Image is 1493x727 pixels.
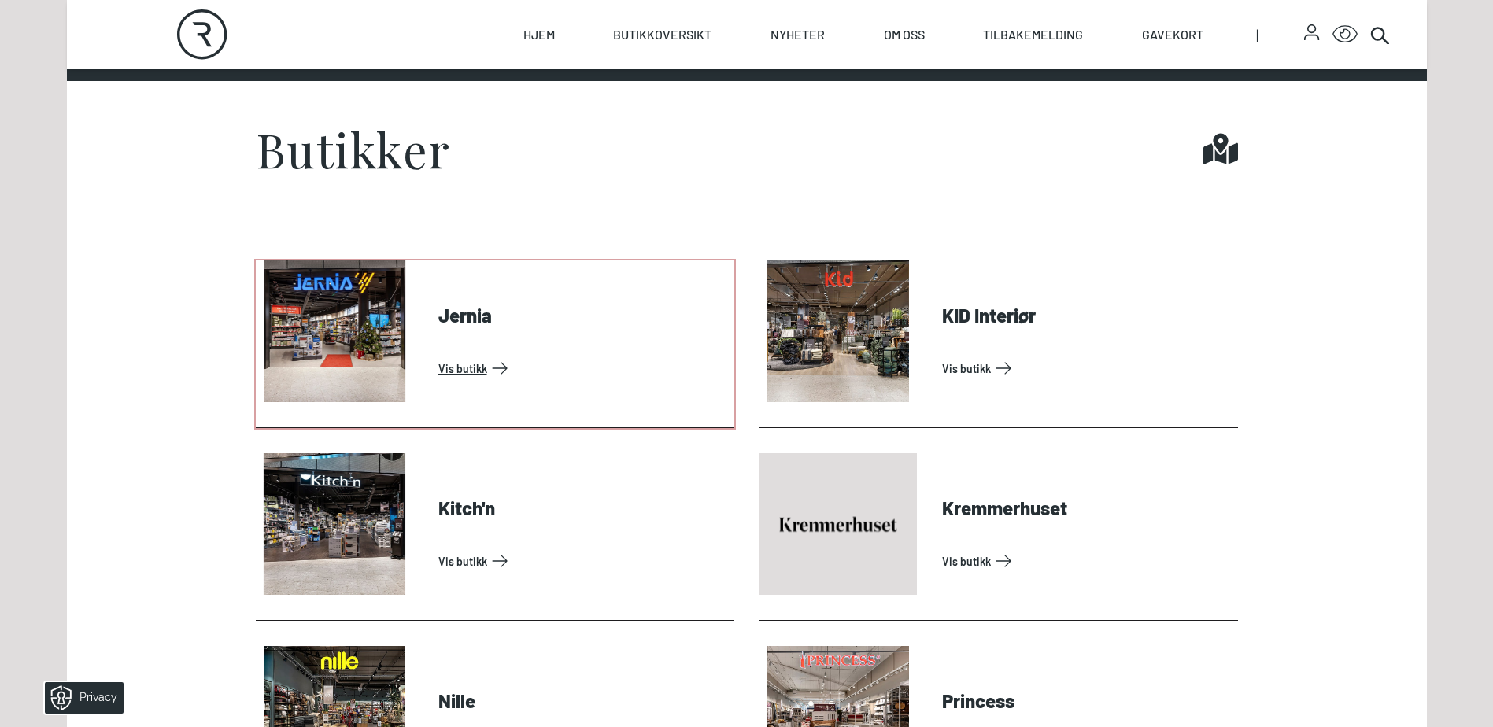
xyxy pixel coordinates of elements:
[16,677,144,719] iframe: Manage Preferences
[256,125,451,172] h1: Butikker
[1332,22,1358,47] button: Open Accessibility Menu
[438,356,728,381] a: Vis Butikk: Jernia
[942,356,1232,381] a: Vis Butikk: KID Interiør
[438,548,728,574] a: Vis Butikk: Kitch'n
[942,548,1232,574] a: Vis Butikk: Kremmerhuset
